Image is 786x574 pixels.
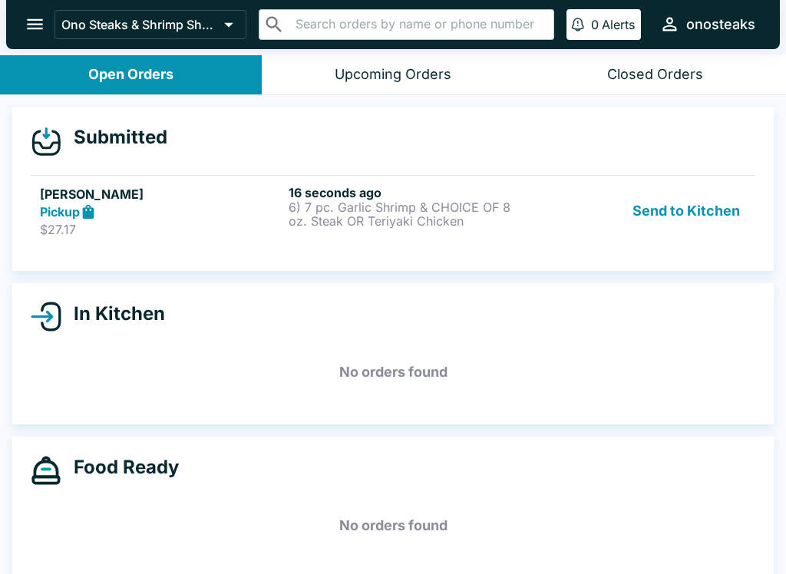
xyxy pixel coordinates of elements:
h4: Food Ready [61,456,179,479]
h5: [PERSON_NAME] [40,185,282,203]
h4: Submitted [61,126,167,149]
p: 6) 7 pc. Garlic Shrimp & CHOICE OF 8 oz. Steak OR Teriyaki Chicken [289,200,531,228]
h5: No orders found [31,498,755,553]
h6: 16 seconds ago [289,185,531,200]
button: Ono Steaks & Shrimp Shack [54,10,246,39]
div: onosteaks [686,15,755,34]
div: Closed Orders [607,66,703,84]
div: Open Orders [88,66,173,84]
h4: In Kitchen [61,302,165,325]
input: Search orders by name or phone number [291,14,547,35]
p: Alerts [602,17,635,32]
p: $27.17 [40,222,282,237]
button: open drawer [15,5,54,44]
a: [PERSON_NAME]Pickup$27.1716 seconds ago6) 7 pc. Garlic Shrimp & CHOICE OF 8 oz. Steak OR Teriyaki... [31,175,755,247]
button: onosteaks [653,8,761,41]
button: Send to Kitchen [626,185,746,238]
h5: No orders found [31,345,755,400]
strong: Pickup [40,204,80,219]
p: 0 [591,17,599,32]
p: Ono Steaks & Shrimp Shack [61,17,218,32]
div: Upcoming Orders [335,66,451,84]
